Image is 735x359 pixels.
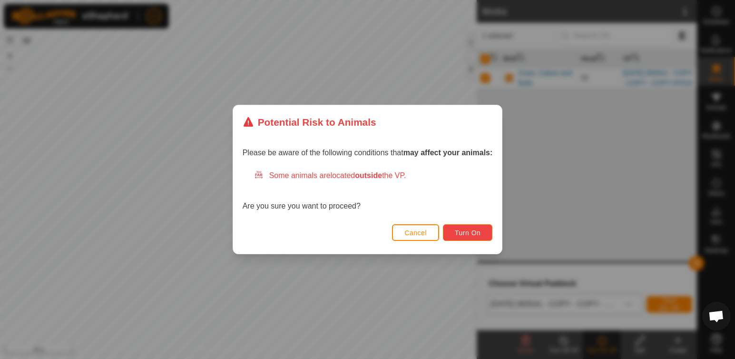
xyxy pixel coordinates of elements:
div: Potential Risk to Animals [243,115,376,130]
span: Turn On [455,229,480,237]
span: located the VP. [331,171,406,179]
strong: may affect your animals: [403,149,493,157]
strong: outside [355,171,382,179]
button: Turn On [443,224,492,241]
div: Some animals are [254,170,493,181]
div: Are you sure you want to proceed? [243,170,493,212]
button: Cancel [392,224,439,241]
a: Open chat [702,302,731,330]
span: Cancel [404,229,427,237]
span: Please be aware of the following conditions that [243,149,493,157]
